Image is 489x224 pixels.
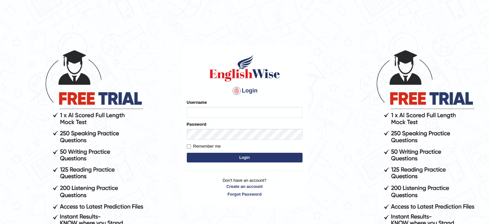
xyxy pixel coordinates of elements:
input: Remember me [187,144,191,149]
label: Password [187,121,206,127]
h4: Login [187,86,303,96]
a: Create an account [187,183,303,190]
button: Login [187,153,303,162]
label: Remember me [187,143,221,150]
img: Logo of English Wise sign in for intelligent practice with AI [208,54,281,83]
label: Username [187,99,207,105]
a: Forgot Password [187,191,303,197]
p: Don't have an account? [187,177,303,197]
